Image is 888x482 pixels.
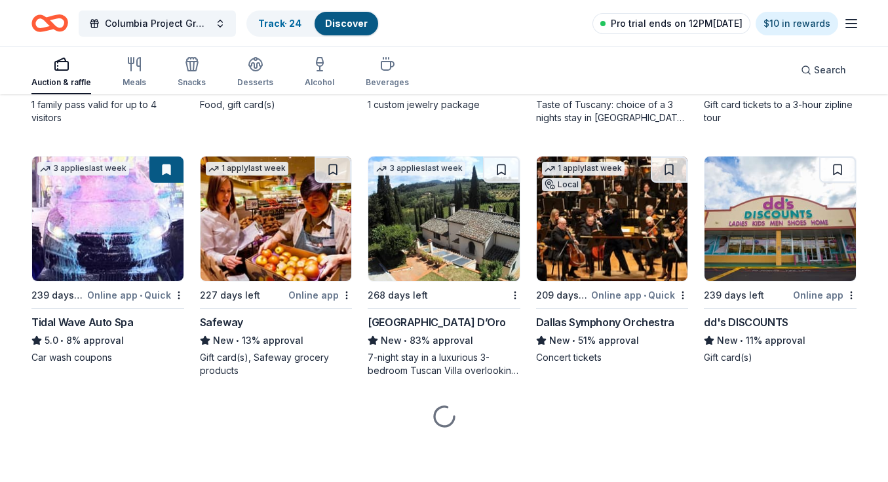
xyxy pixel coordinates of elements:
div: 8% approval [31,333,184,348]
div: [GEOGRAPHIC_DATA] D’Oro [368,314,506,330]
span: Search [814,62,846,78]
div: Concert tickets [536,351,689,364]
div: Online app Quick [87,287,184,303]
button: Meals [123,51,146,94]
div: 3 applies last week [37,162,129,176]
div: Online app [793,287,857,303]
div: Auction & raffle [31,77,91,88]
button: Auction & raffle [31,51,91,94]
a: Image for dd's DISCOUNTS239 days leftOnline appdd's DISCOUNTSNew•11% approvalGift card(s) [704,156,857,364]
a: Image for Dallas Symphony Orchestra1 applylast weekLocal209 days leftOnline app•QuickDallas Symph... [536,156,689,364]
button: Alcohol [305,51,334,94]
a: Pro trial ends on 12PM[DATE] [592,13,750,34]
div: Dallas Symphony Orchestra [536,314,674,330]
span: • [644,290,646,301]
div: 239 days left [704,287,764,303]
img: Image for Dallas Symphony Orchestra [537,157,688,281]
div: dd's DISCOUNTS [704,314,788,330]
img: Image for Villa Sogni D’Oro [368,157,520,281]
span: New [213,333,234,348]
button: Snacks [178,51,206,94]
div: Tidal Wave Auto Spa [31,314,133,330]
a: Image for Safeway1 applylast week227 days leftOnline appSafewayNew•13% approvalGift card(s), Safe... [200,156,353,377]
div: Gift card tickets to a 3-hour zipline tour [704,98,857,124]
div: 239 days left [31,287,85,303]
div: Gift card(s), Safeway grocery products [200,351,353,377]
span: Columbia Project Grad 2026 [105,16,210,31]
a: Image for Villa Sogni D’Oro3 applieslast week268 days left[GEOGRAPHIC_DATA] D’OroNew•83% approval... [368,156,520,377]
button: Beverages [366,51,409,94]
button: Desserts [237,51,273,94]
div: 1 custom jewelry package [368,98,520,111]
div: Desserts [237,77,273,88]
a: Image for Tidal Wave Auto Spa3 applieslast week239 days leftOnline app•QuickTidal Wave Auto Spa5.... [31,156,184,364]
button: Search [790,57,857,83]
a: $10 in rewards [756,12,838,35]
div: Beverages [366,77,409,88]
div: 11% approval [704,333,857,348]
div: Snacks [178,77,206,88]
div: Gift card(s) [704,351,857,364]
span: • [741,335,744,346]
button: Track· 24Discover [246,10,379,37]
span: • [60,335,64,346]
div: Meals [123,77,146,88]
div: 7-night stay in a luxurious 3-bedroom Tuscan Villa overlooking a vineyard and the ancient walled ... [368,351,520,377]
a: Discover [325,18,368,29]
div: 13% approval [200,333,353,348]
div: 1 apply last week [206,162,288,176]
img: Image for dd's DISCOUNTS [705,157,856,281]
div: Taste of Tuscany: choice of a 3 nights stay in [GEOGRAPHIC_DATA] or a 5 night stay in [GEOGRAPHIC... [536,98,689,124]
a: Home [31,8,68,39]
a: Track· 24 [258,18,301,29]
div: Online app [288,287,352,303]
span: New [549,333,570,348]
span: New [717,333,738,348]
div: 1 family pass valid for up to 4 visitors [31,98,184,124]
div: Safeway [200,314,243,330]
img: Image for Safeway [201,157,352,281]
div: 227 days left [200,287,260,303]
img: Image for Tidal Wave Auto Spa [32,157,183,281]
div: 51% approval [536,333,689,348]
span: • [236,335,239,346]
div: Car wash coupons [31,351,184,364]
span: 5.0 [45,333,58,348]
div: 1 apply last week [542,162,625,176]
div: 209 days left [536,287,589,303]
span: New [381,333,402,348]
span: • [572,335,575,346]
span: • [140,290,142,301]
div: Alcohol [305,77,334,88]
div: 83% approval [368,333,520,348]
span: • [404,335,408,346]
div: Local [542,178,581,191]
div: Food, gift card(s) [200,98,353,111]
div: 268 days left [368,287,428,303]
div: 3 applies last week [374,162,465,176]
button: Columbia Project Grad 2026 [79,10,236,37]
span: Pro trial ends on 12PM[DATE] [611,16,743,31]
div: Online app Quick [591,287,688,303]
